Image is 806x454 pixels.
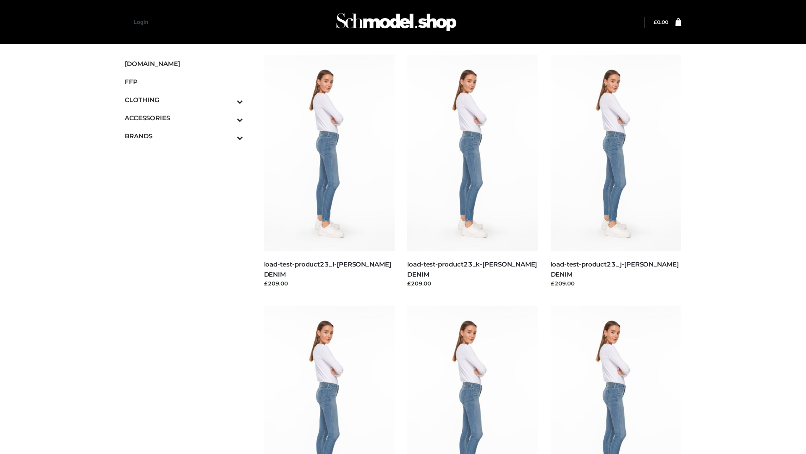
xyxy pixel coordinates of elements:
[125,77,243,87] span: FFP
[333,5,459,39] img: Schmodel Admin 964
[407,260,537,278] a: load-test-product23_k-[PERSON_NAME] DENIM
[214,109,243,127] button: Toggle Submenu
[654,19,668,25] a: £0.00
[654,19,657,25] span: £
[125,127,243,145] a: BRANDSToggle Submenu
[125,73,243,91] a: FFP
[264,279,395,288] div: £209.00
[133,19,148,25] a: Login
[214,127,243,145] button: Toggle Submenu
[264,260,391,278] a: load-test-product23_l-[PERSON_NAME] DENIM
[125,131,243,141] span: BRANDS
[214,91,243,109] button: Toggle Submenu
[125,59,243,69] span: [DOMAIN_NAME]
[125,113,243,123] span: ACCESSORIES
[125,109,243,127] a: ACCESSORIESToggle Submenu
[551,279,682,288] div: £209.00
[407,279,538,288] div: £209.00
[125,95,243,105] span: CLOTHING
[125,55,243,73] a: [DOMAIN_NAME]
[551,260,679,278] a: load-test-product23_j-[PERSON_NAME] DENIM
[775,397,796,418] span: Back to top
[125,91,243,109] a: CLOTHINGToggle Submenu
[654,19,668,25] bdi: 0.00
